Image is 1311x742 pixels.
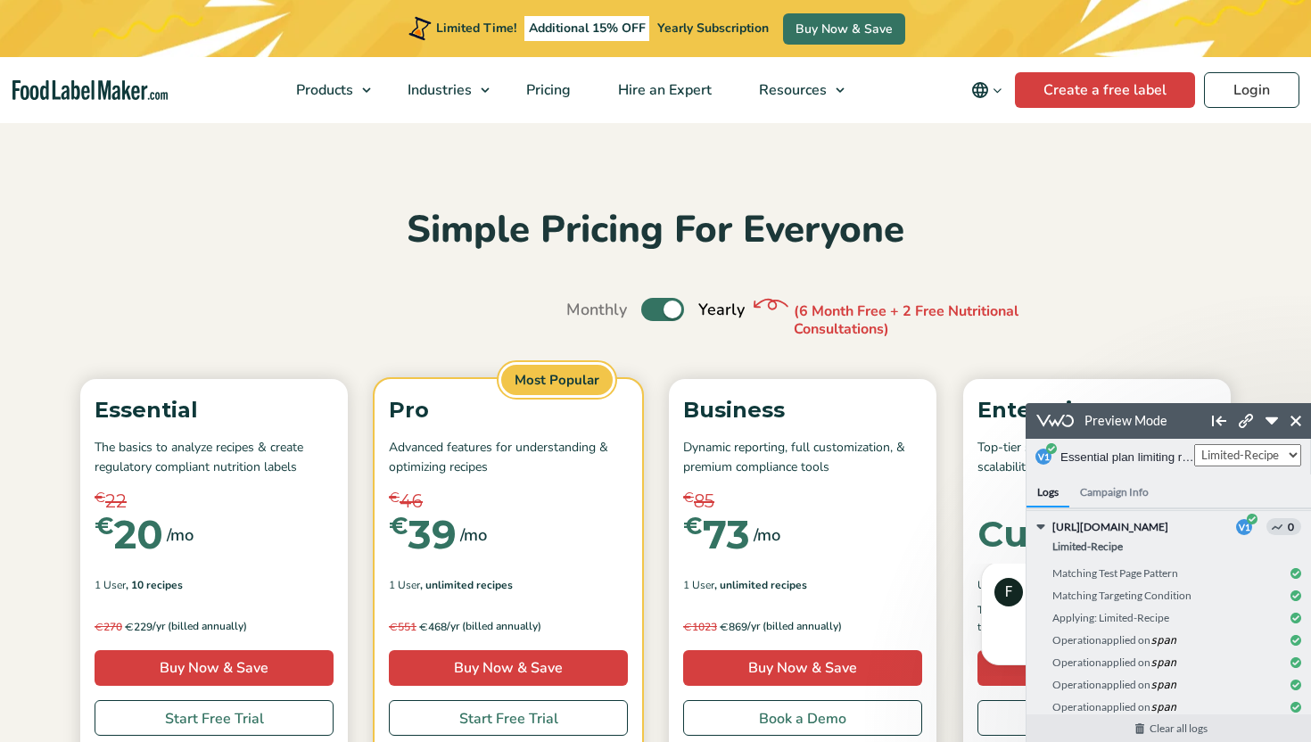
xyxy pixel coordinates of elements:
[794,302,1061,340] p: (6 Month Free + 2 Free Nutritional Consultations)
[402,80,474,100] span: Industries
[977,438,1216,478] p: Top-tier solution, offering world Class scalability, reliability, & support
[167,523,194,548] span: /mo
[389,618,447,636] span: 468
[95,488,105,508] span: €
[747,618,842,636] span: /yr (billed annually)
[783,13,905,45] a: Buy Now & Save
[460,523,487,548] span: /mo
[694,488,714,515] span: 85
[210,116,227,132] div: V
[683,577,714,593] span: 1 User
[977,393,1216,427] p: Enterprise
[683,515,750,554] div: 73
[447,618,541,636] span: /yr (billed annually)
[503,57,590,123] a: Pricing
[35,38,169,70] button: Essential plan limiting recipes vs unlimited (ID: 21)
[71,206,1240,255] h2: Simple Pricing For Everyone
[78,74,317,90] p: Message from Food, sent 2d ago
[125,253,151,266] a: span
[273,57,380,123] a: Products
[27,270,276,293] div: Operation applied on
[683,618,747,636] span: 869
[754,523,780,548] span: /mo
[954,564,1311,676] iframe: Intercom notifications message
[389,620,398,633] span: €
[95,618,153,636] span: 229
[95,515,114,538] span: €
[153,618,247,636] span: /yr (billed annually)
[27,226,276,248] div: Operation applied on
[977,516,1123,552] div: Custom
[125,620,134,633] span: €
[698,298,745,322] span: Yearly
[977,700,1216,736] a: Book a Demo
[389,515,457,554] div: 39
[95,650,334,686] a: Buy Now & Save
[389,438,628,478] p: Advanced features for understanding & optimizing recipes
[125,276,151,288] a: span
[27,203,276,226] div: Applying: Limited-Recipe
[613,80,713,100] span: Hire an Expert
[27,159,276,181] div: Matching Test Page Pattern
[683,700,922,736] a: Book a Demo
[78,54,317,71] div: We're just a message away!
[27,248,276,270] div: Operation applied on
[389,620,416,634] del: 551
[389,650,628,686] a: Buy Now & Save
[125,231,151,243] a: span
[389,700,628,736] a: Start Free Trial
[105,488,127,515] span: 22
[27,116,187,132] span: [URL][DOMAIN_NAME]
[95,620,122,634] del: 270
[683,488,694,508] span: €
[291,80,355,100] span: Products
[95,700,334,736] a: Start Free Trial
[1204,72,1299,108] a: Login
[566,298,627,322] span: Monthly
[641,298,684,321] label: Toggle
[683,620,717,634] del: 1023
[1015,72,1195,108] a: Create a free label
[959,72,1015,108] button: Change language
[524,16,650,41] span: Additional 15% OFF
[436,20,516,37] span: Limited Time!
[657,20,769,37] span: Yearly Subscription
[389,515,408,538] span: €
[389,488,400,508] span: €
[683,620,692,633] span: €
[95,438,334,478] p: The basics to analyze recipes & create regulatory compliant nutrition labels
[95,515,163,554] div: 20
[125,298,151,310] a: span
[219,119,225,129] span: 1
[521,80,573,100] span: Pricing
[736,57,853,123] a: Resources
[241,115,276,132] span: 0
[720,620,729,633] span: €
[95,577,126,593] span: 1 User
[126,577,183,593] span: , 10 Recipes
[78,10,317,45] div: Need help with your subscription plan?
[78,10,317,71] div: Message content
[27,181,276,203] div: Matching Targeting Condition
[95,620,103,633] span: €
[27,132,276,154] div: Limited-Recipe
[44,71,134,104] h4: Campaign Info
[683,393,922,427] p: Business
[419,620,428,633] span: €
[683,515,703,538] span: €
[754,80,829,100] span: Resources
[683,438,922,478] p: Dynamic reporting, full customization, & premium compliance tools
[95,393,334,427] p: Essential
[1,71,44,104] h4: Logs
[683,650,922,686] a: Buy Now & Save
[595,57,731,123] a: Hire an Expert
[400,488,423,515] span: 46
[27,293,276,315] div: Operation applied on
[40,14,69,43] div: Profile image for Food
[714,577,807,593] span: , Unlimited Recipes
[420,577,513,593] span: , Unlimited Recipes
